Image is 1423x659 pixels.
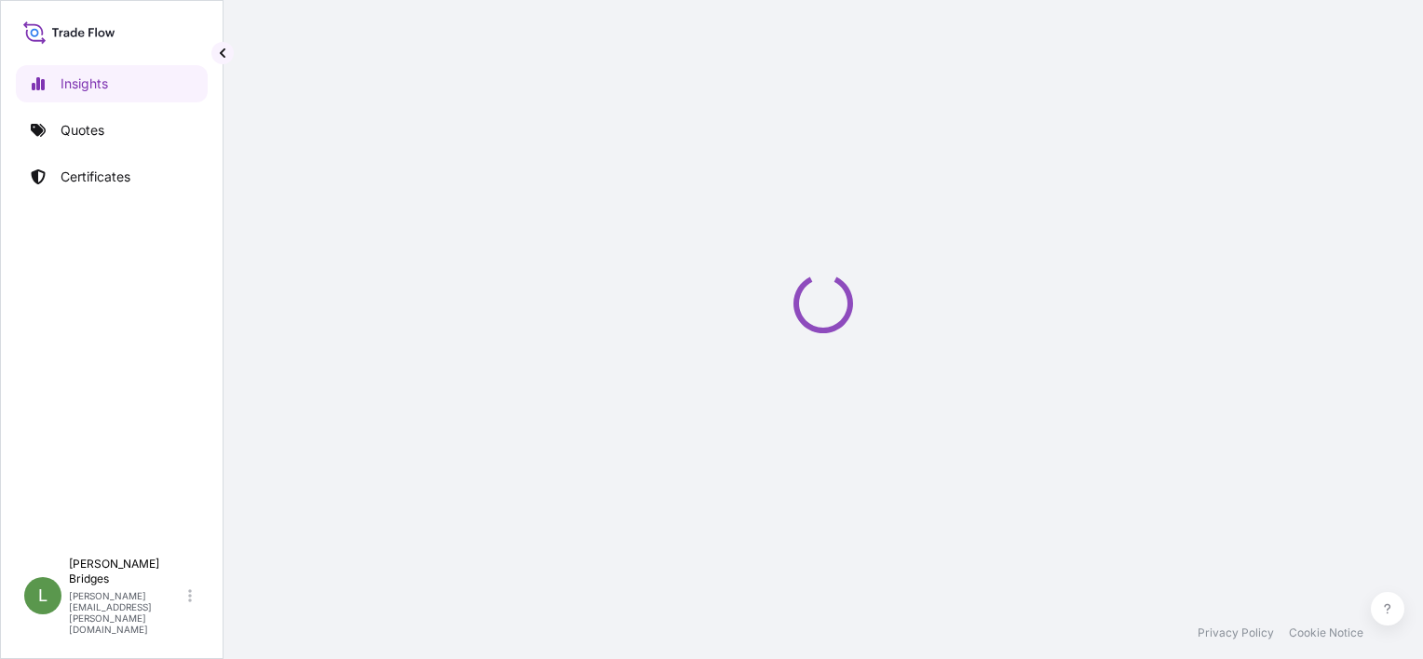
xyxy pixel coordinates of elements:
[38,586,47,605] span: L
[16,65,208,102] a: Insights
[69,557,184,586] p: [PERSON_NAME] Bridges
[1289,625,1363,640] a: Cookie Notice
[1198,625,1274,640] a: Privacy Policy
[16,158,208,195] a: Certificates
[16,112,208,149] a: Quotes
[61,168,130,186] p: Certificates
[61,121,104,140] p: Quotes
[69,590,184,635] p: [PERSON_NAME][EMAIL_ADDRESS][PERSON_NAME][DOMAIN_NAME]
[61,74,108,93] p: Insights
